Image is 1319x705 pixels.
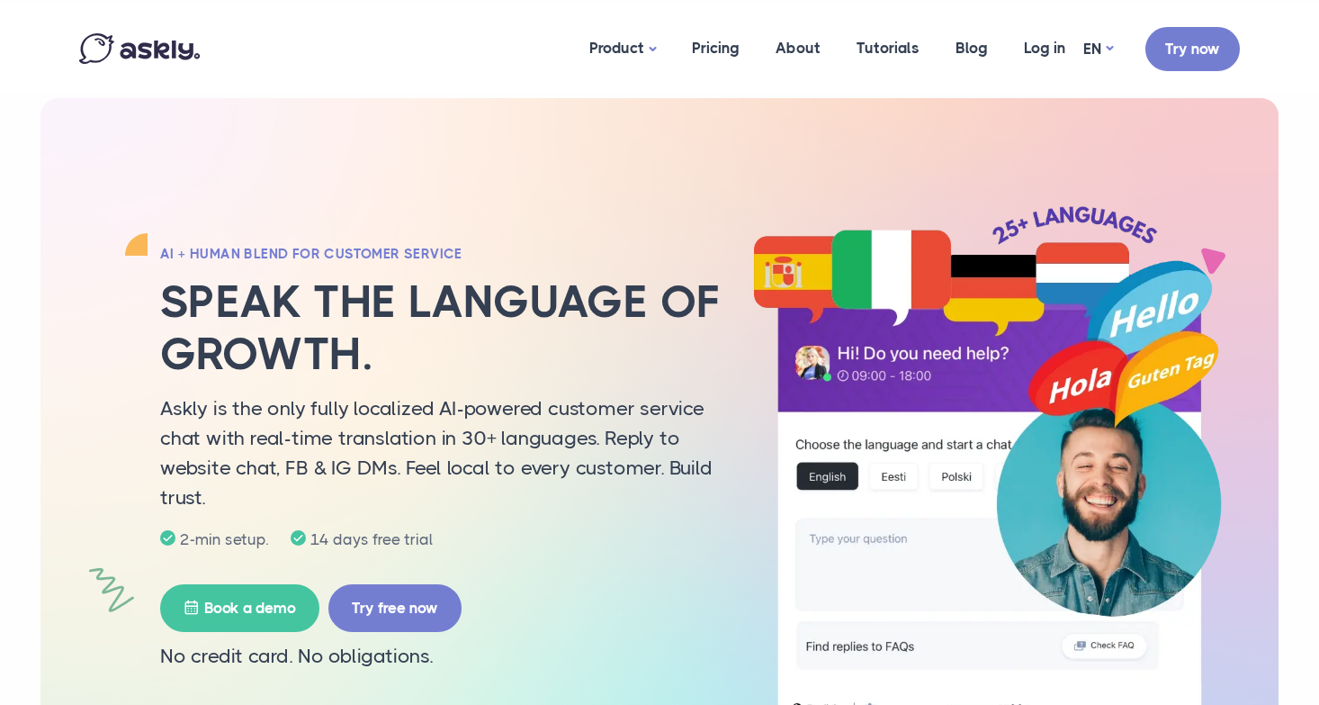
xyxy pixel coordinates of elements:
[160,393,727,512] p: Askly is the only fully localized AI-powered customer service chat with real-time translation in ...
[175,530,273,548] span: 2-min setup.
[839,5,938,92] a: Tutorials
[571,5,674,94] a: Product
[1006,5,1083,92] a: Log in
[1145,27,1240,71] a: Try now
[938,5,1006,92] a: Blog
[160,245,727,263] h2: AI + HUMAN BLEND FOR CUSTOMER SERVICE
[1083,36,1113,62] a: EN
[160,641,727,672] p: No credit card. No obligations.
[160,276,727,380] h1: Speak the language of growth.
[758,5,839,92] a: About
[674,5,758,92] a: Pricing
[160,584,319,632] a: Book a demo
[328,584,462,632] a: Try free now
[306,530,437,548] span: 14 days free trial
[79,33,200,64] img: Askly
